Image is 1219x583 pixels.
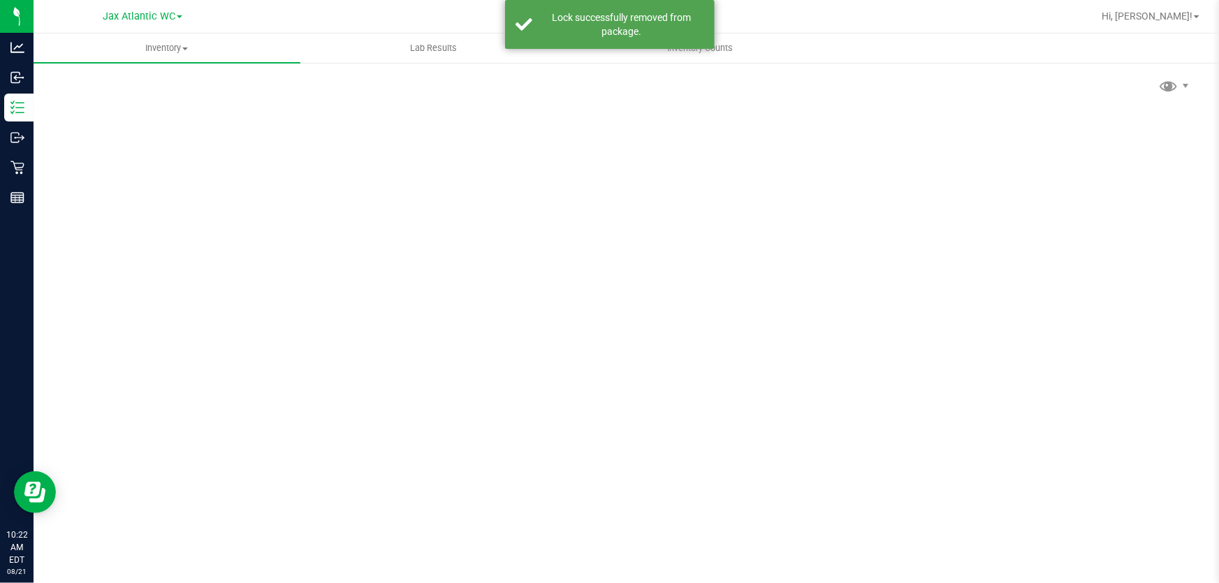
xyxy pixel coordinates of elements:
[103,10,175,22] span: Jax Atlantic WC
[10,40,24,54] inline-svg: Analytics
[10,101,24,115] inline-svg: Inventory
[34,34,300,63] a: Inventory
[34,42,300,54] span: Inventory
[300,34,567,63] a: Lab Results
[6,566,27,577] p: 08/21
[14,471,56,513] iframe: Resource center
[391,42,476,54] span: Lab Results
[10,131,24,145] inline-svg: Outbound
[1102,10,1192,22] span: Hi, [PERSON_NAME]!
[540,10,704,38] div: Lock successfully removed from package.
[10,161,24,175] inline-svg: Retail
[6,529,27,566] p: 10:22 AM EDT
[10,71,24,84] inline-svg: Inbound
[10,191,24,205] inline-svg: Reports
